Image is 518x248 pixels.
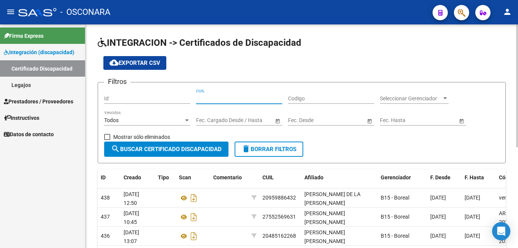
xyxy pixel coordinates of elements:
[98,37,301,48] span: INTEGRACION -> Certificados de Discapacidad
[60,4,110,21] span: - OSCONARA
[124,174,141,180] span: Creado
[189,192,199,204] i: Descargar documento
[430,214,446,220] span: [DATE]
[4,32,43,40] span: Firma Express
[111,144,120,153] mat-icon: search
[262,232,296,240] div: 20485162268
[113,132,170,142] span: Mostrar sólo eliminados
[101,233,110,239] span: 436
[6,7,15,16] mat-icon: menu
[430,174,450,180] span: F. Desde
[213,174,242,180] span: Comentario
[492,222,510,240] div: Open Intercom Messenger
[301,169,378,186] datatable-header-cell: Afiliado
[304,210,345,225] span: [PERSON_NAME] [PERSON_NAME]
[4,114,39,122] span: Instructivos
[235,142,303,157] button: Borrar Filtros
[381,233,409,239] span: B15 - Boreal
[465,233,480,239] span: [DATE]
[155,169,176,186] datatable-header-cell: Tipo
[98,169,121,186] datatable-header-cell: ID
[378,169,427,186] datatable-header-cell: Gerenciador
[381,174,411,180] span: Gerenciador
[430,195,446,201] span: [DATE]
[226,117,264,124] input: End date
[381,195,409,201] span: B15 - Boreal
[273,117,282,125] button: Open calendar
[179,174,191,180] span: Scan
[499,174,516,180] span: Código
[210,169,248,186] datatable-header-cell: Comentario
[457,117,465,125] button: Open calendar
[259,169,301,186] datatable-header-cell: CUIL
[241,144,251,153] mat-icon: delete
[101,174,106,180] span: ID
[380,117,404,124] input: Start date
[111,146,222,153] span: Buscar Certificado Discapacidad
[262,174,274,180] span: CUIL
[430,233,446,239] span: [DATE]
[262,193,296,202] div: 20959886432
[4,97,73,106] span: Prestadores / Proveedores
[380,95,442,102] span: Seleccionar Gerenciador
[4,48,74,56] span: Integración (discapacidad)
[121,169,155,186] datatable-header-cell: Creado
[109,58,119,67] mat-icon: cloud_download
[196,117,220,124] input: Start date
[101,214,110,220] span: 437
[104,142,228,157] button: Buscar Certificado Discapacidad
[503,7,512,16] mat-icon: person
[427,169,462,186] datatable-header-cell: F. Desde
[465,195,480,201] span: [DATE]
[104,117,119,123] span: Todos
[176,169,210,186] datatable-header-cell: Scan
[410,117,447,124] input: End date
[304,174,323,180] span: Afiliado
[124,229,139,244] span: [DATE] 13:07
[462,169,496,186] datatable-header-cell: F. Hasta
[124,210,139,225] span: [DATE] 10:45
[381,214,409,220] span: B15 - Boreal
[189,230,199,242] i: Descargar documento
[104,76,130,87] h3: Filtros
[189,211,199,223] i: Descargar documento
[103,56,166,70] button: Exportar CSV
[365,117,373,125] button: Open calendar
[4,130,54,138] span: Datos de contacto
[304,191,360,206] span: [PERSON_NAME] DE LA [PERSON_NAME]
[262,213,296,221] div: 27552569631
[465,214,480,220] span: [DATE]
[241,146,296,153] span: Borrar Filtros
[288,117,312,124] input: Start date
[465,174,484,180] span: F. Hasta
[304,229,345,244] span: [PERSON_NAME] [PERSON_NAME]
[318,117,356,124] input: End date
[124,191,139,206] span: [DATE] 12:50
[109,60,160,66] span: Exportar CSV
[101,195,110,201] span: 438
[158,174,169,180] span: Tipo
